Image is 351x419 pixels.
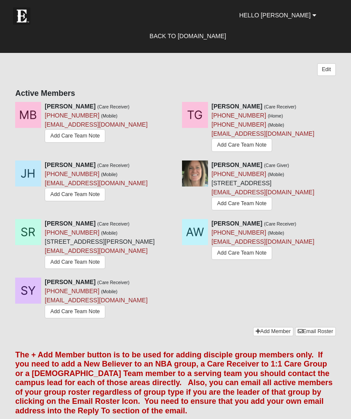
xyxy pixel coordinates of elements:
[101,113,117,118] small: (Mobile)
[211,189,314,196] a: [EMAIL_ADDRESS][DOMAIN_NAME]
[45,288,99,295] a: [PHONE_NUMBER]
[45,305,105,318] a: Add Care Team Note
[211,161,262,168] strong: [PERSON_NAME]
[211,121,266,128] a: [PHONE_NUMBER]
[45,247,147,254] a: [EMAIL_ADDRESS][DOMAIN_NAME]
[45,188,105,201] a: Add Care Team Note
[264,221,296,226] small: (Care Receiver)
[13,7,30,25] img: Eleven22 logo
[211,246,272,260] a: Add Care Team Note
[211,238,314,245] a: [EMAIL_ADDRESS][DOMAIN_NAME]
[239,12,311,19] span: Hello [PERSON_NAME]
[45,278,95,285] strong: [PERSON_NAME]
[101,289,117,294] small: (Mobile)
[45,103,95,110] strong: [PERSON_NAME]
[101,230,117,236] small: (Mobile)
[97,280,130,285] small: (Care Receiver)
[295,327,336,336] a: Email Roster
[45,220,95,227] strong: [PERSON_NAME]
[211,160,314,213] div: [STREET_ADDRESS]
[211,170,266,177] a: [PHONE_NUMBER]
[45,229,99,236] a: [PHONE_NUMBER]
[253,327,293,336] a: Add Member
[143,25,233,47] a: Back to [DOMAIN_NAME]
[211,220,262,227] strong: [PERSON_NAME]
[45,129,105,143] a: Add Care Team Note
[45,170,99,177] a: [PHONE_NUMBER]
[317,63,336,76] a: Edit
[268,122,284,128] small: (Mobile)
[233,4,323,26] a: Hello [PERSON_NAME]
[45,297,147,304] a: [EMAIL_ADDRESS][DOMAIN_NAME]
[211,197,272,210] a: Add Care Team Note
[45,255,105,269] a: Add Care Team Note
[211,130,314,137] a: [EMAIL_ADDRESS][DOMAIN_NAME]
[45,161,95,168] strong: [PERSON_NAME]
[45,121,147,128] a: [EMAIL_ADDRESS][DOMAIN_NAME]
[15,350,332,416] font: The + Add Member button is to be used for adding disciple group members only. If you need to add ...
[264,163,289,168] small: (Care Giver)
[268,230,284,236] small: (Mobile)
[97,104,130,109] small: (Care Receiver)
[211,229,266,236] a: [PHONE_NUMBER]
[211,112,266,119] a: [PHONE_NUMBER]
[97,221,130,226] small: (Care Receiver)
[211,103,262,110] strong: [PERSON_NAME]
[211,138,272,152] a: Add Care Team Note
[45,180,147,187] a: [EMAIL_ADDRESS][DOMAIN_NAME]
[45,219,155,271] div: [STREET_ADDRESS][PERSON_NAME]
[268,113,283,118] small: (Home)
[264,104,296,109] small: (Care Receiver)
[97,163,130,168] small: (Care Receiver)
[268,172,284,177] small: (Mobile)
[15,89,336,98] h4: Active Members
[101,172,117,177] small: (Mobile)
[45,112,99,119] a: [PHONE_NUMBER]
